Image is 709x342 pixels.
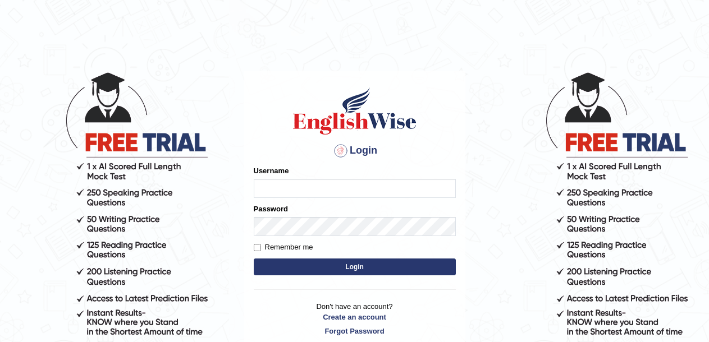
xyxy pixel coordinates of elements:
[254,258,456,275] button: Login
[254,312,456,322] a: Create an account
[254,204,288,214] label: Password
[254,142,456,160] h4: Login
[254,242,313,253] label: Remember me
[291,86,419,136] img: Logo of English Wise sign in for intelligent practice with AI
[254,301,456,336] p: Don't have an account?
[254,165,289,176] label: Username
[254,326,456,336] a: Forgot Password
[254,244,261,251] input: Remember me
